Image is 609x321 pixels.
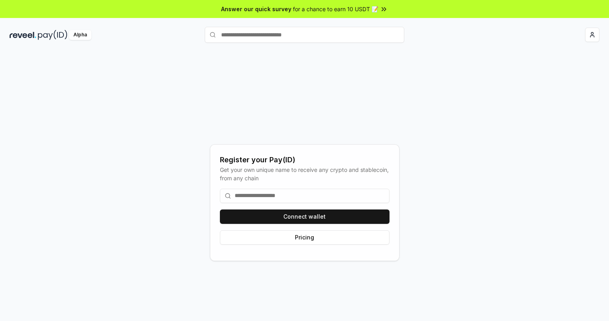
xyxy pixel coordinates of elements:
img: reveel_dark [10,30,36,40]
button: Pricing [220,230,390,245]
button: Connect wallet [220,209,390,224]
span: for a chance to earn 10 USDT 📝 [293,5,378,13]
div: Get your own unique name to receive any crypto and stablecoin, from any chain [220,165,390,182]
img: pay_id [38,30,67,40]
span: Answer our quick survey [221,5,291,13]
div: Alpha [69,30,91,40]
div: Register your Pay(ID) [220,154,390,165]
